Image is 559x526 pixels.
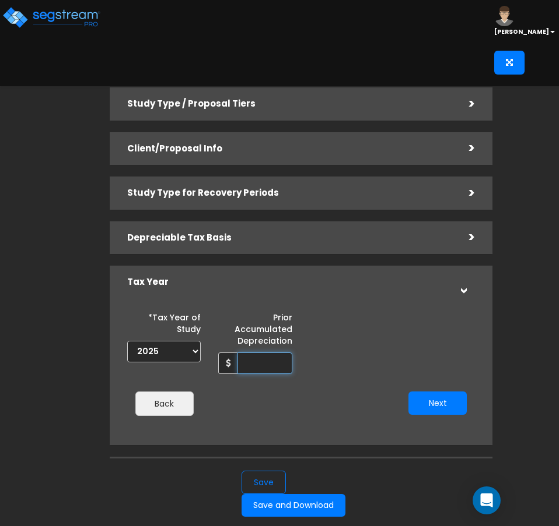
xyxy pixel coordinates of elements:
label: Prior Accumulated Depreciation [218,308,292,347]
button: Back [135,391,194,416]
div: > [452,184,475,202]
div: Open Intercom Messenger [473,486,501,514]
img: avatar.png [494,6,515,26]
h5: Study Type / Proposal Tiers [127,99,452,109]
button: Save and Download [242,494,345,517]
b: [PERSON_NAME] [494,27,549,36]
button: Save [242,471,286,495]
button: Next [408,391,467,415]
h5: Depreciable Tax Basis [127,233,452,243]
h5: Study Type for Recovery Periods [127,188,452,198]
div: > [452,228,475,246]
div: > [452,95,475,113]
div: > [452,139,475,157]
h5: Tax Year [127,277,452,287]
img: logo_pro_r.png [2,6,101,29]
h5: Client/Proposal Info [127,144,452,154]
div: > [455,270,473,294]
